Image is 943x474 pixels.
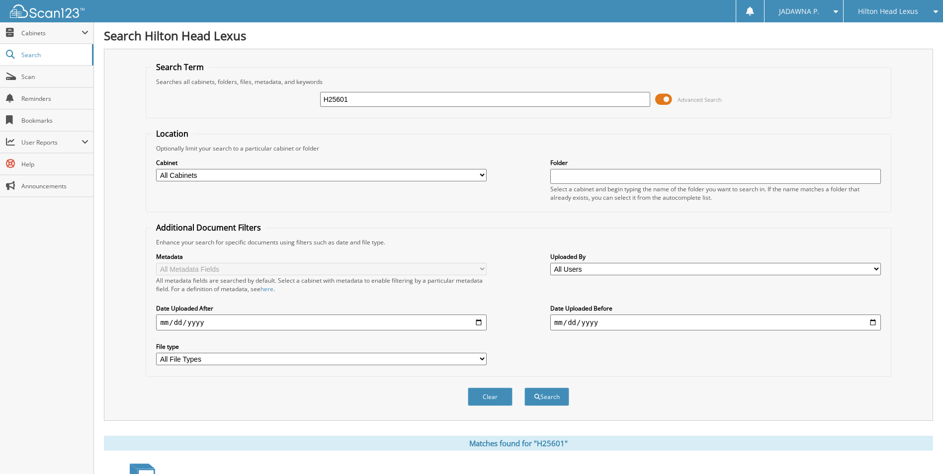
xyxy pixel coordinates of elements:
[156,315,487,330] input: start
[550,185,881,202] div: Select a cabinet and begin typing the name of the folder you want to search in. If the name match...
[151,238,885,246] div: Enhance your search for specific documents using filters such as date and file type.
[550,158,881,167] label: Folder
[21,116,88,125] span: Bookmarks
[151,128,193,139] legend: Location
[156,276,487,293] div: All metadata fields are searched by default. Select a cabinet with metadata to enable filtering b...
[468,388,513,406] button: Clear
[779,8,819,14] span: JADAWNA P.
[151,62,209,73] legend: Search Term
[21,182,88,190] span: Announcements
[156,158,487,167] label: Cabinet
[21,138,82,147] span: User Reports
[151,78,885,86] div: Searches all cabinets, folders, files, metadata, and keywords
[21,73,88,81] span: Scan
[104,27,933,44] h1: Search Hilton Head Lexus
[678,96,722,103] span: Advanced Search
[10,4,85,18] img: scan123-logo-white.svg
[524,388,569,406] button: Search
[156,252,487,261] label: Metadata
[104,436,933,451] div: Matches found for "H25601"
[260,285,273,293] a: here
[151,144,885,153] div: Optionally limit your search to a particular cabinet or folder
[21,29,82,37] span: Cabinets
[156,304,487,313] label: Date Uploaded After
[858,8,918,14] span: Hilton Head Lexus
[21,94,88,103] span: Reminders
[550,252,881,261] label: Uploaded By
[550,304,881,313] label: Date Uploaded Before
[21,51,87,59] span: Search
[550,315,881,330] input: end
[21,160,88,168] span: Help
[156,342,487,351] label: File type
[151,222,266,233] legend: Additional Document Filters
